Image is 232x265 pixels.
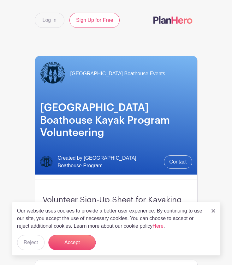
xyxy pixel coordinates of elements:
[40,156,53,168] img: Logo-Title.png
[152,223,164,229] a: Here
[69,13,120,28] a: Sign Up for Free
[17,235,45,250] button: Reject
[40,102,192,139] h1: [GEOGRAPHIC_DATA] Boathouse Kayak Program Volunteering
[35,13,64,28] a: Log In
[17,207,205,230] p: Our website uses cookies to provide a better user experience. By continuing to use our site, you ...
[164,155,192,169] a: Contact
[58,154,159,169] span: Created by [GEOGRAPHIC_DATA] Boathouse Program
[43,195,190,224] h3: Volunteer Sign-Up Sheet for Kayaking in [GEOGRAPHIC_DATA] - Please Only Sign Up If You Can Make It
[153,16,193,24] img: logo-507f7623f17ff9eddc593b1ce0a138ce2505c220e1c5a4e2b4648c50719b7d32.svg
[211,209,215,213] img: close_button-5f87c8562297e5c2d7936805f587ecaba9071eb48480494691a3f1689db116b3.svg
[40,61,65,86] img: Logo-Title.png
[49,235,96,250] button: Accept
[70,70,165,77] span: [GEOGRAPHIC_DATA] Boathouse Events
